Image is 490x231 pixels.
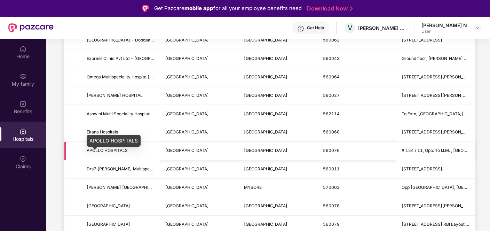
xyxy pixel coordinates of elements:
span: [GEOGRAPHIC_DATA] [165,129,209,134]
td: # 154 / 11, Opp. To I.I.M. , Bannerghatta Road, [396,142,475,160]
span: 560076 [323,148,340,153]
span: 560078 [323,203,340,208]
td: Bhagwan Mahaveer Darshan Eye Hospital [81,179,160,197]
img: svg+xml;base64,PHN2ZyB3aWR0aD0iMjAiIGhlaWdodD0iMjAiIHZpZXdCb3g9IjAgMCAyMCAyMCIgZmlsbD0ibm9uZSIgeG... [19,73,26,80]
span: [GEOGRAPHIC_DATA] [244,37,287,43]
span: 560068 [323,129,340,134]
td: BANGALORE [238,123,317,142]
span: [GEOGRAPHIC_DATA] [165,111,209,116]
div: [PERSON_NAME] N [421,22,467,29]
td: YELLAMMA DASAPPA HOSPITAL [81,86,160,105]
td: Karnataka [160,123,238,142]
span: [STREET_ADDRESS][PERSON_NAME] [402,203,477,208]
td: Karnataka [160,179,238,197]
span: [STREET_ADDRESS] [402,166,442,171]
td: Tg Extn, 2Nd Main Road, Kammavari Pete, Bangalore Rural, Hoskote [396,105,475,123]
span: 560064 [323,74,340,79]
div: User [421,29,467,34]
td: Karnataka [160,105,238,123]
td: No, 766 And 767, Narayana Nagar 1St Block, Doddakallasandra Village, Kanakapura Road [396,31,475,49]
span: [GEOGRAPHIC_DATA] [87,203,130,208]
span: MYSORE [244,185,262,190]
td: BANGALORE [238,197,317,216]
span: 570003 [323,185,340,190]
td: RR Hospital & Trauma Centre [81,197,160,216]
td: BANGALORE [238,160,317,179]
span: [GEOGRAPHIC_DATA] [244,74,287,79]
span: [STREET_ADDRESS][PERSON_NAME] [402,129,477,134]
td: Karnataka [160,49,238,68]
span: [GEOGRAPHIC_DATA] [244,129,287,134]
img: Logo [142,5,149,12]
span: [GEOGRAPHIC_DATA] [165,148,209,153]
td: Karnataka [160,68,238,86]
div: Get Help [307,25,324,31]
td: Express Clinic Pvt Ltd - Kalyan Nagar [81,49,160,68]
td: Ekana Hospitals [81,123,160,142]
span: V [348,24,353,32]
td: Drs7 Maiya Multispeciality Hospital Llp [81,160,160,179]
span: [GEOGRAPHIC_DATA] [244,111,287,116]
span: [GEOGRAPHIC_DATA] [165,74,209,79]
span: Omega Multispeciality Hospital[A Unit Of Narcc Multispeciality Hospital Llp] [87,74,235,79]
td: MYSORE [238,179,317,197]
img: svg+xml;base64,PHN2ZyBpZD0iRHJvcGRvd24tMzJ4MzIiIHhtbG5zPSJodHRwOi8vd3d3LnczLm9yZy8yMDAwL3N2ZyIgd2... [475,25,480,31]
img: svg+xml;base64,PHN2ZyBpZD0iQ2xhaW0iIHhtbG5zPSJodHRwOi8vd3d3LnczLm9yZy8yMDAwL3N2ZyIgd2lkdGg9IjIwIi... [19,155,26,162]
span: [GEOGRAPHIC_DATA] [244,222,287,227]
div: Get Pazcare for all your employee benefits need [154,4,302,13]
span: Ashwini Multi Speciality Hospital [87,111,150,116]
span: [GEOGRAPHIC_DATA] [165,222,209,227]
td: Karnataka [160,31,238,49]
span: Drs7 [PERSON_NAME] Multispeciality Hospital Llp [87,166,185,171]
span: 560027 [323,93,340,98]
td: BANGALORE [238,142,317,160]
td: Karnataka [160,160,238,179]
span: [GEOGRAPHIC_DATA] [244,56,287,61]
span: [GEOGRAPHIC_DATA] - Doddakallasandra [87,37,171,43]
span: [PERSON_NAME] [GEOGRAPHIC_DATA] [87,185,166,190]
span: [GEOGRAPHIC_DATA] [165,185,209,190]
span: [STREET_ADDRESS][PERSON_NAME] [402,74,477,79]
span: [GEOGRAPHIC_DATA] [165,56,209,61]
span: 560079 [323,222,340,227]
span: 560043 [323,56,340,61]
span: 562114 [323,111,340,116]
td: BANGALORE [238,105,317,123]
strong: mobile app [184,5,213,11]
td: No.34, 10Th Main Road, 1St Block, Jayanagar [396,160,475,179]
td: Omega Multispeciality Hospital[A Unit Of Narcc Multispeciality Hospital Llp] [81,68,160,86]
img: Stroke [350,5,353,12]
td: Karnataka [160,86,238,105]
span: 560062 [323,37,340,43]
span: [GEOGRAPHIC_DATA] [165,93,209,98]
td: BANGALORE [238,31,317,49]
span: APOLLO HOSPITALS [87,148,128,153]
span: [GEOGRAPHIC_DATA] [244,93,287,98]
span: [STREET_ADDRESS][PERSON_NAME], [402,93,478,98]
span: [STREET_ADDRESS] [402,37,442,43]
span: [PERSON_NAME] HOSPITAL [87,93,143,98]
td: BANGALORE [238,49,317,68]
td: Cloudnine Hospital - Doddakallasandra [81,31,160,49]
span: [GEOGRAPHIC_DATA] [165,37,209,43]
td: Ground floor, Sai Srinodhi Comforts, 2nd Cross, Banswadi - 80 Feet Road, Kalyan Nagar [396,49,475,68]
td: Karnataka [160,142,238,160]
span: Express Clinic Pvt Ltd - [GEOGRAPHIC_DATA] [87,56,178,61]
span: [GEOGRAPHIC_DATA] [244,166,287,171]
td: BANGALORE [238,68,317,86]
img: svg+xml;base64,PHN2ZyBpZD0iSG9tZSIgeG1sbnM9Imh0dHA6Ly93d3cudzMub3JnLzIwMDAvc3ZnIiB3aWR0aD0iMjAiIG... [19,45,26,52]
td: Ashwini Multi Speciality Hospital [81,105,160,123]
span: 560011 [323,166,340,171]
span: Ekana Hospitals [87,129,118,134]
div: [PERSON_NAME] SERVICES INDIA PVT LTD [358,25,407,31]
span: [GEOGRAPHIC_DATA] [244,148,287,153]
td: 11/2, 8th Cross Gangadar Nagar, 100 Feet Road, JP Nagar [396,197,475,216]
span: [GEOGRAPHIC_DATA] [165,203,209,208]
img: svg+xml;base64,PHN2ZyBpZD0iQmVuZWZpdHMiIHhtbG5zPSJodHRwOi8vd3d3LnczLm9yZy8yMDAwL3N2ZyIgd2lkdGg9Ij... [19,100,26,107]
td: No 25, Andree Road, Shantinagar, [396,86,475,105]
td: BANGALORE [238,86,317,105]
td: Karnataka [160,197,238,216]
img: svg+xml;base64,PHN2ZyBpZD0iSG9zcGl0YWxzIiB4bWxucz0iaHR0cDovL3d3dy53My5vcmcvMjAwMC9zdmciIHdpZHRoPS... [19,128,26,135]
div: APOLLO HOSPITALS [87,135,141,147]
td: Opp K R Mill, Siddalingapura Post, Bangalore Highway Road [396,179,475,197]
